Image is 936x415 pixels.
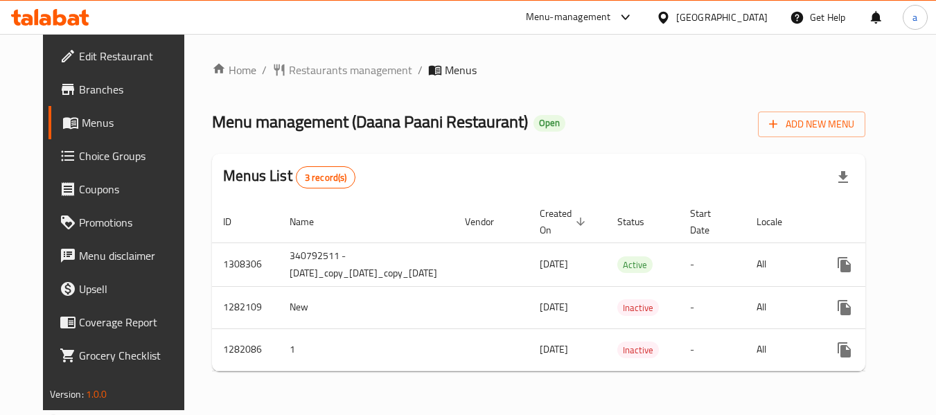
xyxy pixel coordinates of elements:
[296,166,356,188] div: Total records count
[79,81,188,98] span: Branches
[679,328,745,371] td: -
[290,213,332,230] span: Name
[828,333,861,367] button: more
[212,328,279,371] td: 1282086
[745,328,817,371] td: All
[540,340,568,358] span: [DATE]
[48,206,200,239] a: Promotions
[617,256,653,273] div: Active
[48,239,200,272] a: Menu disclaimer
[758,112,865,137] button: Add New Menu
[617,300,659,316] span: Inactive
[212,286,279,328] td: 1282109
[827,161,860,194] div: Export file
[617,299,659,316] div: Inactive
[418,62,423,78] li: /
[297,171,355,184] span: 3 record(s)
[861,248,894,281] button: Change Status
[540,205,590,238] span: Created On
[82,114,188,131] span: Menus
[861,291,894,324] button: Change Status
[48,173,200,206] a: Coupons
[48,306,200,339] a: Coverage Report
[212,106,528,137] span: Menu management ( Daana Paani Restaurant )
[79,48,188,64] span: Edit Restaurant
[262,62,267,78] li: /
[279,328,454,371] td: 1
[223,166,355,188] h2: Menus List
[48,339,200,372] a: Grocery Checklist
[272,62,412,78] a: Restaurants management
[617,342,659,358] span: Inactive
[745,286,817,328] td: All
[48,272,200,306] a: Upsell
[828,248,861,281] button: more
[533,117,565,129] span: Open
[861,333,894,367] button: Change Status
[223,213,249,230] span: ID
[48,106,200,139] a: Menus
[769,116,854,133] span: Add New Menu
[79,148,188,164] span: Choice Groups
[79,314,188,330] span: Coverage Report
[79,281,188,297] span: Upsell
[828,291,861,324] button: more
[79,347,188,364] span: Grocery Checklist
[540,255,568,273] span: [DATE]
[86,385,107,403] span: 1.0.0
[465,213,512,230] span: Vendor
[279,286,454,328] td: New
[690,205,729,238] span: Start Date
[79,214,188,231] span: Promotions
[48,39,200,73] a: Edit Restaurant
[912,10,917,25] span: a
[533,115,565,132] div: Open
[79,247,188,264] span: Menu disclaimer
[50,385,84,403] span: Version:
[745,242,817,286] td: All
[617,342,659,358] div: Inactive
[48,73,200,106] a: Branches
[289,62,412,78] span: Restaurants management
[679,242,745,286] td: -
[757,213,800,230] span: Locale
[445,62,477,78] span: Menus
[212,242,279,286] td: 1308306
[79,181,188,197] span: Coupons
[212,62,865,78] nav: breadcrumb
[617,213,662,230] span: Status
[212,62,256,78] a: Home
[617,257,653,273] span: Active
[279,242,454,286] td: 340792511 - [DATE]_copy_[DATE]_copy_[DATE]
[526,9,611,26] div: Menu-management
[679,286,745,328] td: -
[540,298,568,316] span: [DATE]
[48,139,200,173] a: Choice Groups
[676,10,768,25] div: [GEOGRAPHIC_DATA]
